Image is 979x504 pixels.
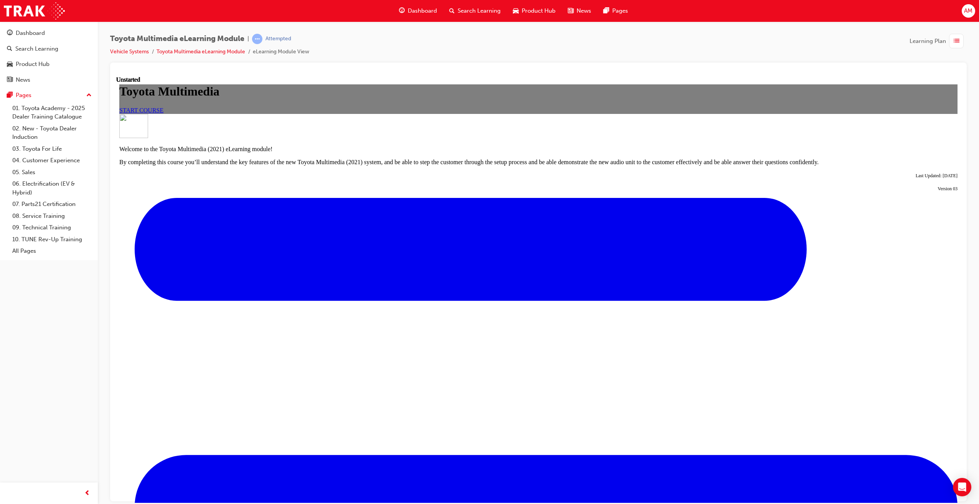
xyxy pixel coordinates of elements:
button: Learning Plan [910,34,967,48]
a: car-iconProduct Hub [507,3,562,19]
a: 06. Electrification (EV & Hybrid) [9,178,95,198]
a: 03. Toyota For Life [9,143,95,155]
a: 08. Service Training [9,210,95,222]
a: Toyota Multimedia eLearning Module [157,48,245,55]
span: News [577,7,591,15]
a: Product Hub [3,57,95,71]
span: Toyota Multimedia eLearning Module [110,35,244,43]
a: News [3,73,95,87]
span: car-icon [7,61,13,68]
span: pages-icon [603,6,609,16]
h1: Toyota Multimedia [3,8,841,22]
span: AM [964,7,972,15]
img: Trak [4,2,65,20]
span: search-icon [7,46,12,53]
span: news-icon [568,6,574,16]
span: up-icon [86,91,92,100]
a: 04. Customer Experience [9,155,95,166]
span: Learning Plan [910,37,946,46]
span: guage-icon [399,6,405,16]
a: 10. TUNE Rev-Up Training [9,234,95,245]
span: car-icon [513,6,519,16]
span: search-icon [449,6,455,16]
div: Product Hub [16,60,49,69]
span: Search Learning [458,7,501,15]
span: Dashboard [408,7,437,15]
a: START COURSE [3,31,47,37]
a: pages-iconPages [597,3,634,19]
span: list-icon [954,36,959,46]
a: Dashboard [3,26,95,40]
div: Search Learning [15,44,58,53]
a: All Pages [9,245,95,257]
a: 02. New - Toyota Dealer Induction [9,123,95,143]
span: Welcome to the Toyota Multimedia (2021) eLearning module! [3,69,156,76]
a: search-iconSearch Learning [443,3,507,19]
div: Open Intercom Messenger [953,478,971,496]
a: 01. Toyota Academy - 2025 Dealer Training Catalogue [9,102,95,123]
span: prev-icon [84,489,90,498]
a: 07. Parts21 Certification [9,198,95,210]
span: guage-icon [7,30,13,37]
div: News [16,76,30,84]
button: DashboardSearch LearningProduct HubNews [3,25,95,88]
li: eLearning Module View [253,48,309,56]
a: Vehicle Systems [110,48,149,55]
a: Search Learning [3,42,95,56]
button: Pages [3,88,95,102]
a: guage-iconDashboard [393,3,443,19]
span: Last Updated: [DATE] [799,97,841,102]
span: By completing this course you’ll understand the key features of the new Toyota Multimedia (2021) ... [3,82,702,89]
div: Dashboard [16,29,45,38]
span: news-icon [7,77,13,84]
span: | [247,35,249,43]
span: Version 03 [821,110,841,115]
button: AM [962,4,975,18]
a: 09. Technical Training [9,222,95,234]
span: pages-icon [7,92,13,99]
a: news-iconNews [562,3,597,19]
span: Product Hub [522,7,555,15]
span: learningRecordVerb_ATTEMPT-icon [252,34,262,44]
span: Pages [612,7,628,15]
div: Pages [16,91,31,100]
div: Attempted [265,35,291,43]
a: 05. Sales [9,166,95,178]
